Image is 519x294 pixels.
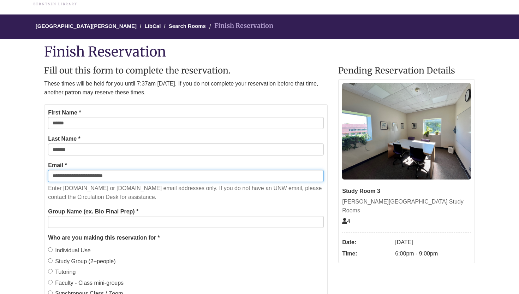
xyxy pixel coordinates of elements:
[44,66,328,75] h2: Fill out this form to complete the reservation.
[395,237,471,248] dd: [DATE]
[48,280,53,284] input: Faculty - Class mini-groups
[48,233,324,242] legend: Who are you making this reservation for *
[48,278,124,288] label: Faculty - Class mini-groups
[48,247,53,252] input: Individual Use
[342,197,471,215] div: [PERSON_NAME][GEOGRAPHIC_DATA] Study Rooms
[342,187,471,196] div: Study Room 3
[44,14,475,39] nav: Breadcrumb
[48,269,53,274] input: Tutoring
[342,237,392,248] dt: Date:
[48,258,53,263] input: Study Group (2+people)
[342,248,392,259] dt: Time:
[48,257,115,266] label: Study Group (2+people)
[48,108,81,117] label: First Name *
[44,44,475,59] h1: Finish Reservation
[342,83,471,180] img: Study Room 3
[48,134,80,143] label: Last Name *
[48,207,138,216] label: Group Name (ex. Bio Final Prep) *
[207,21,273,31] li: Finish Reservation
[338,66,475,75] h2: Pending Reservation Details
[36,23,137,29] a: [GEOGRAPHIC_DATA][PERSON_NAME]
[395,248,471,259] dd: 6:00pm - 9:00pm
[145,23,161,29] a: LibCal
[48,246,91,255] label: Individual Use
[169,23,206,29] a: Search Rooms
[48,267,76,277] label: Tutoring
[44,79,328,97] p: These times will be held for you until 7:37am [DATE]. If you do not complete your reservation bef...
[48,184,324,202] p: Enter [DOMAIN_NAME] or [DOMAIN_NAME] email addresses only. If you do not have an UNW email, pleas...
[48,161,67,170] label: Email *
[342,218,350,224] span: The capacity of this space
